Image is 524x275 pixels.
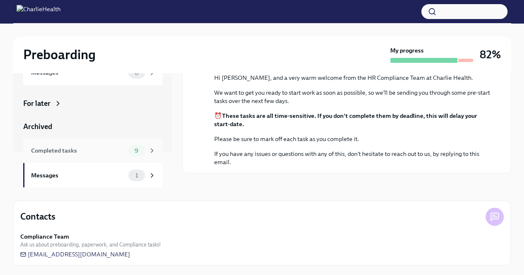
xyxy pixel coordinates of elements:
span: 9 [130,148,143,154]
div: Messages [31,68,125,77]
img: CharlieHealth [17,5,60,18]
span: Ask us about preboarding, paperwork, and Compliance tasks! [20,241,161,249]
div: Completed tasks [31,146,125,155]
a: Messages0 [23,60,162,85]
a: [EMAIL_ADDRESS][DOMAIN_NAME] [20,250,130,258]
p: Please be sure to mark off each task as you complete it. [214,135,490,143]
p: ⏰ [214,112,490,128]
div: For later [23,98,51,108]
a: Completed tasks9 [23,138,162,163]
p: If you have any issues or questions with any of this, don't hesitate to reach out to us, by reply... [214,150,490,166]
p: We want to get you ready to start work as soon as possible, so we'll be sending you through some ... [214,88,490,105]
h3: 82% [480,47,501,62]
strong: Compliance Team [20,232,69,241]
p: Hi [PERSON_NAME], and a very warm welcome from the HR Compliance Team at Charlie Health. [214,74,490,82]
h2: Preboarding [23,46,96,63]
div: Messages [31,171,125,180]
strong: These tasks are all time-sensitive. If you don't complete them by deadline, this will delay your ... [214,112,477,128]
a: Messages1 [23,163,162,188]
span: 1 [130,172,143,179]
span: 0 [130,70,144,76]
strong: My progress [390,46,424,55]
a: Archived [23,122,162,132]
h4: Contacts [20,210,56,223]
a: For later [23,98,162,108]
